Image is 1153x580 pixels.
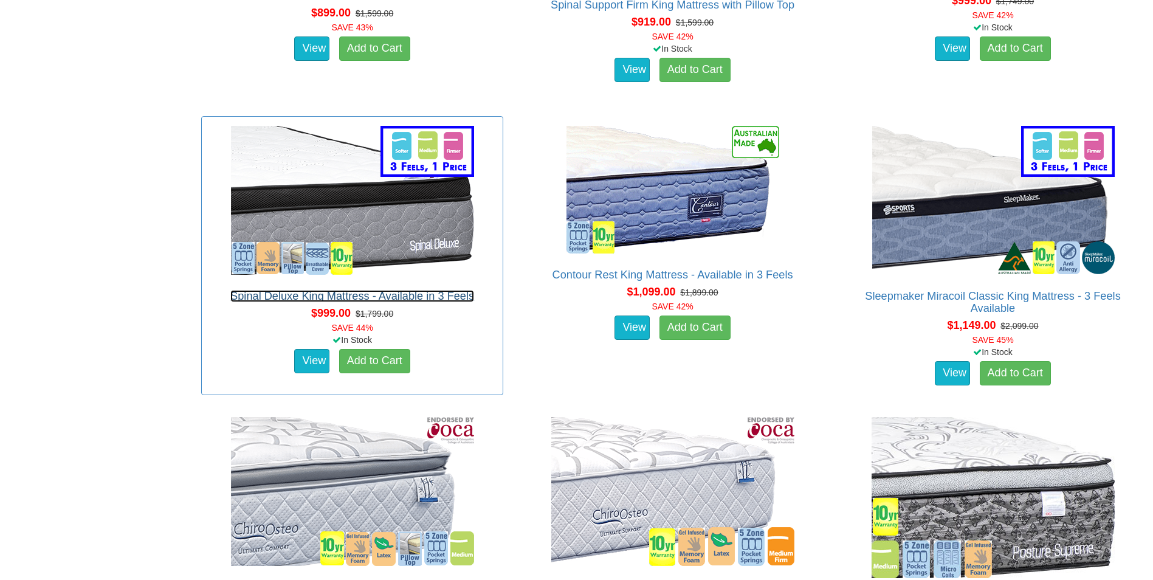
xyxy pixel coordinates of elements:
span: $999.00 [311,307,351,319]
a: Add to Cart [339,36,410,61]
span: $919.00 [632,16,671,28]
span: $899.00 [311,7,351,19]
a: View [935,36,970,61]
font: SAVE 43% [332,22,373,32]
a: Add to Cart [659,58,731,82]
a: View [935,361,970,385]
img: Chiro Osteo Ultimate Comfort Medium King Mattress [228,414,477,569]
font: SAVE 45% [972,335,1013,345]
del: $1,899.00 [680,288,718,297]
a: Add to Cart [659,316,731,340]
div: In Stock [839,346,1146,358]
a: View [614,316,650,340]
a: Spinal Deluxe King Mattress - Available in 3 Feels [230,290,474,302]
img: Chiro Osteo Ultimate Support MediumFirm King Mattress [548,414,797,569]
a: Sleepmaker Miracoil Classic King Mattress - 3 Feels Available [865,290,1120,314]
del: $2,099.00 [1000,321,1038,331]
span: $1,099.00 [627,286,675,298]
a: View [294,36,329,61]
div: In Stock [839,21,1146,33]
del: $1,799.00 [356,309,393,319]
font: SAVE 42% [652,302,693,311]
div: In Stock [199,334,506,346]
font: SAVE 42% [652,32,693,41]
font: SAVE 42% [972,10,1013,20]
del: $1,599.00 [356,9,393,18]
a: Add to Cart [980,361,1051,385]
span: $1,149.00 [947,319,996,331]
img: Spinal Deluxe King Mattress - Available in 3 Feels [228,123,477,278]
img: Sleepmaker Miracoil Classic King Mattress - 3 Feels Available [869,123,1118,278]
a: View [614,58,650,82]
img: Contour Rest King Mattress - Available in 3 Feels [563,123,782,257]
font: SAVE 44% [332,323,373,333]
del: $1,599.00 [676,18,714,27]
a: View [294,349,329,373]
div: In Stock [519,43,826,55]
a: Add to Cart [339,349,410,373]
a: Add to Cart [980,36,1051,61]
a: Contour Rest King Mattress - Available in 3 Feels [552,269,793,281]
